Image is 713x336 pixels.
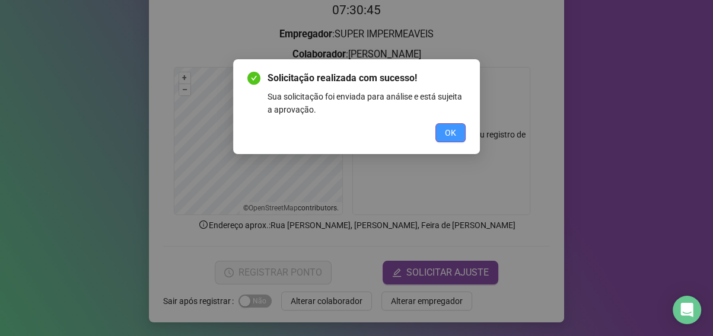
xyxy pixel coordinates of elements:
[268,90,466,116] div: Sua solicitação foi enviada para análise e está sujeita a aprovação.
[445,126,456,139] span: OK
[247,72,260,85] span: check-circle
[268,71,466,85] span: Solicitação realizada com sucesso!
[435,123,466,142] button: OK
[673,296,701,324] div: Open Intercom Messenger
